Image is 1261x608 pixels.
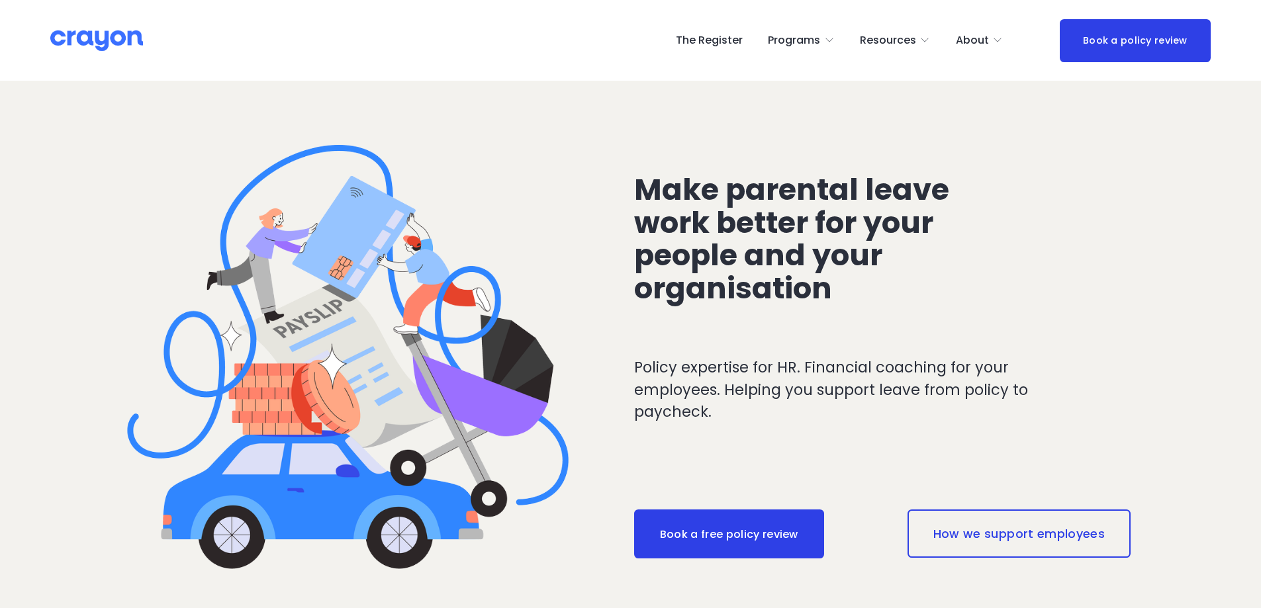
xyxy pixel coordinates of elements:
span: Resources [860,31,916,50]
a: folder dropdown [768,30,835,51]
span: About [956,31,989,50]
a: folder dropdown [860,30,931,51]
span: Programs [768,31,820,50]
a: Book a policy review [1060,19,1211,62]
a: How we support employees [908,509,1131,557]
a: The Register [676,30,743,51]
img: Crayon [50,29,143,52]
p: Policy expertise for HR. Financial coaching for your employees. Helping you support leave from po... [634,357,1082,423]
span: Make parental leave work better for your people and your organisation [634,169,956,310]
a: Book a free policy review [634,509,824,558]
a: folder dropdown [956,30,1004,51]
